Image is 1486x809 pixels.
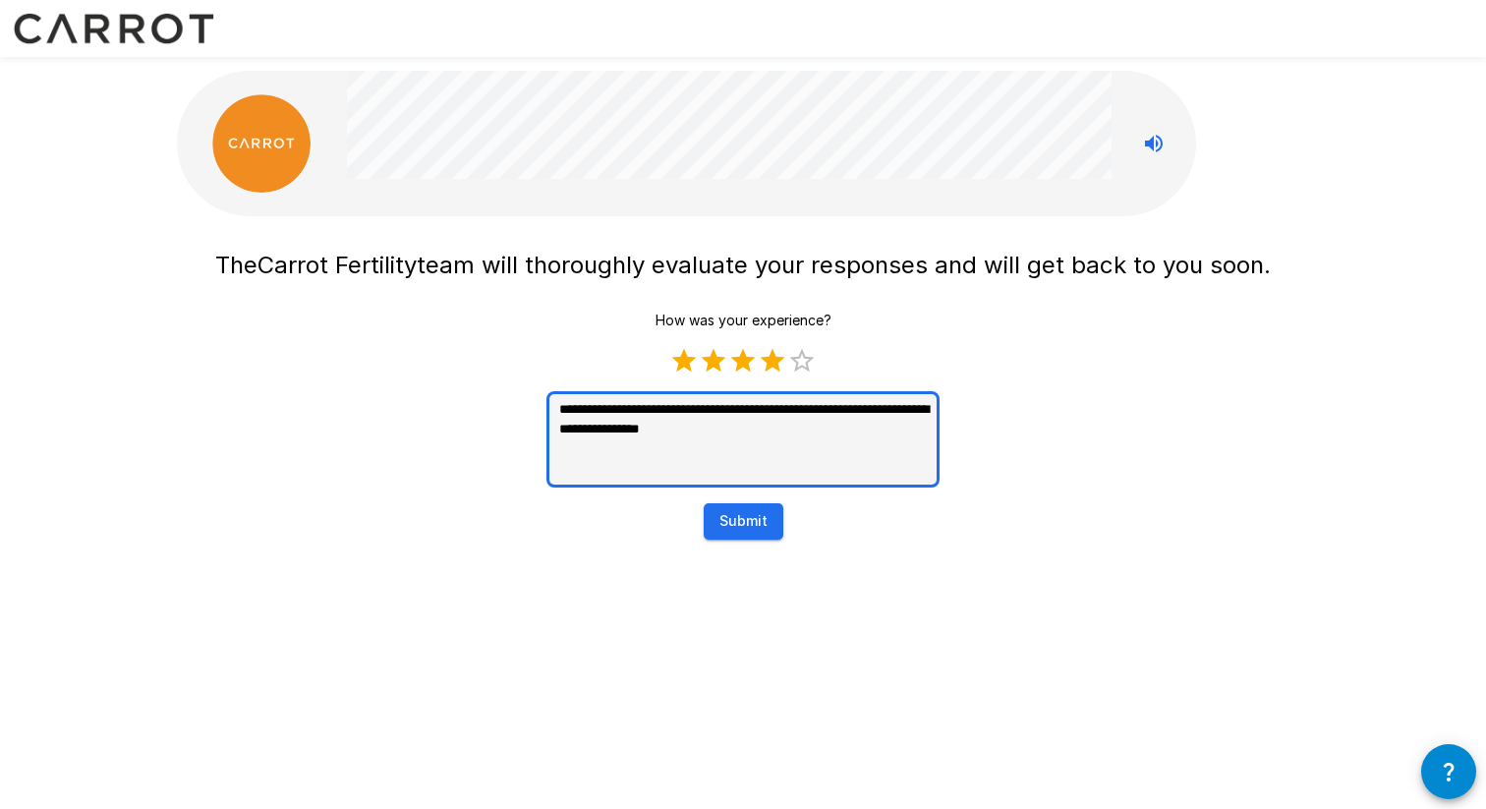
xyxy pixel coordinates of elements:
[212,94,311,193] img: carrot_logo.png
[215,251,257,279] span: The
[656,311,831,330] p: How was your experience?
[1134,124,1173,163] button: Stop reading questions aloud
[257,251,417,279] span: Carrot Fertility
[704,503,783,540] button: Submit
[417,251,1271,279] span: team will thoroughly evaluate your responses and will get back to you soon.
